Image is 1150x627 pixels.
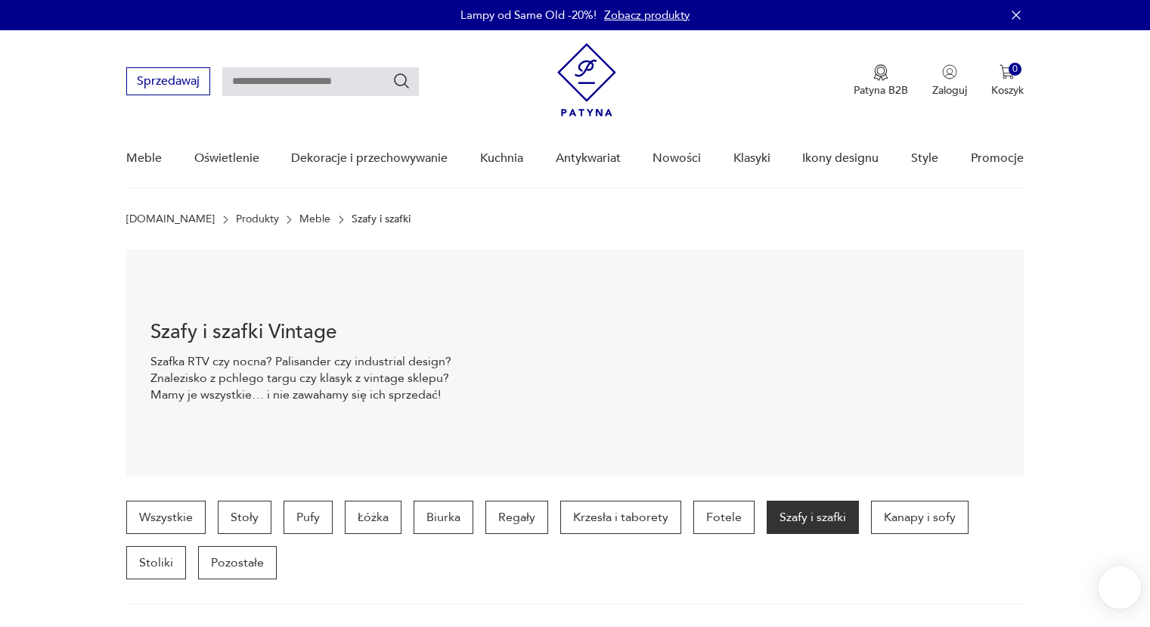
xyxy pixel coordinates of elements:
[460,8,597,23] p: Lampy od Same Old -20%!
[991,64,1024,98] button: 0Koszyk
[126,77,210,88] a: Sprzedawaj
[911,129,938,188] a: Style
[291,129,448,188] a: Dekoracje i przechowywanie
[932,83,967,98] p: Zaloguj
[767,501,859,534] a: Szafy i szafki
[604,8,690,23] a: Zobacz produkty
[485,501,548,534] a: Regały
[854,64,908,98] button: Patyna B2B
[392,72,411,90] button: Szukaj
[150,353,461,403] p: Szafka RTV czy nocna? Palisander czy industrial design? Znalezisko z pchlego targu czy klasyk z v...
[556,129,621,188] a: Antykwariat
[652,129,701,188] a: Nowości
[414,501,473,534] a: Biurka
[236,213,279,225] a: Produkty
[352,213,411,225] p: Szafy i szafki
[126,67,210,95] button: Sprzedawaj
[126,501,206,534] a: Wszystkie
[480,129,523,188] a: Kuchnia
[873,64,888,81] img: Ikona medalu
[557,43,616,116] img: Patyna - sklep z meblami i dekoracjami vintage
[693,501,755,534] a: Fotele
[126,129,162,188] a: Meble
[126,546,186,579] a: Stoliki
[942,64,957,79] img: Ikonka użytkownika
[126,213,215,225] a: [DOMAIN_NAME]
[198,546,277,579] a: Pozostałe
[991,83,1024,98] p: Koszyk
[299,213,330,225] a: Meble
[871,501,969,534] a: Kanapy i sofy
[854,83,908,98] p: Patyna B2B
[194,129,259,188] a: Oświetlenie
[218,501,271,534] a: Stoły
[733,129,770,188] a: Klasyki
[802,129,879,188] a: Ikony designu
[560,501,681,534] a: Krzesła i taborety
[150,323,461,341] h1: Szafy i szafki Vintage
[1009,63,1021,76] div: 0
[1099,566,1141,609] iframe: Smartsupp widget button
[345,501,401,534] a: Łóżka
[971,129,1024,188] a: Promocje
[1000,64,1015,79] img: Ikona koszyka
[854,64,908,98] a: Ikona medaluPatyna B2B
[284,501,333,534] a: Pufy
[932,64,967,98] button: Zaloguj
